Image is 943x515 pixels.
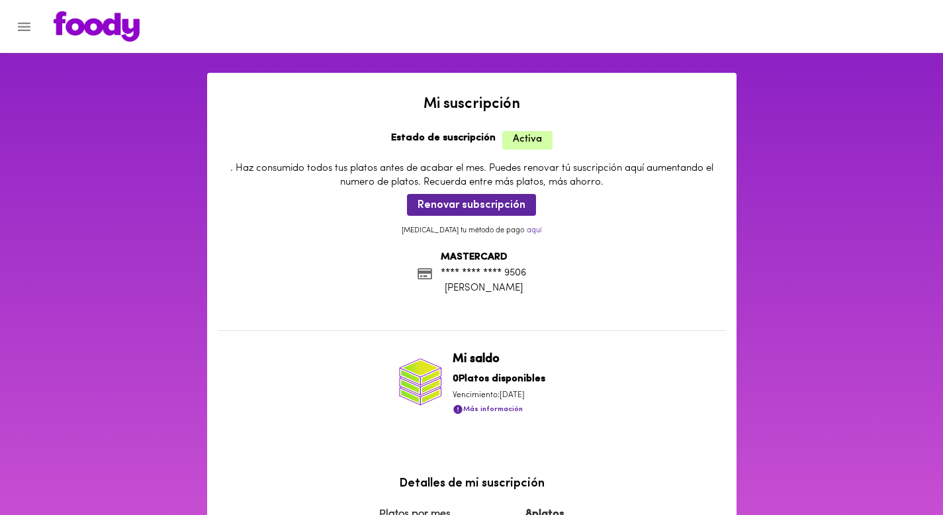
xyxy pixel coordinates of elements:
[866,438,930,502] iframe: Messagebird Livechat Widget
[502,131,553,149] span: Activa
[54,11,140,42] img: logo.png
[8,11,40,43] button: Menu
[391,133,496,143] b: Estado de suscripción
[453,374,545,384] b: 0 Platos disponibles
[453,390,545,401] p: Vencimiento: [DATE]
[218,162,726,190] p: . Haz consumido todos tus platos antes de acabar el mes. Puedes renovar tú suscripción aquí aumen...
[441,281,526,295] p: [PERSON_NAME]
[218,226,726,240] p: [MEDICAL_DATA] tu método de pago
[453,353,500,365] b: Mi saldo
[453,401,523,418] button: Más información
[369,478,575,491] h3: Detalles de mi suscripción
[527,226,542,236] p: aquí
[418,199,525,212] span: Renovar subscripción
[218,97,726,113] h2: Mi suscripción
[441,252,508,262] b: MASTERCARD
[407,194,536,216] button: Renovar subscripción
